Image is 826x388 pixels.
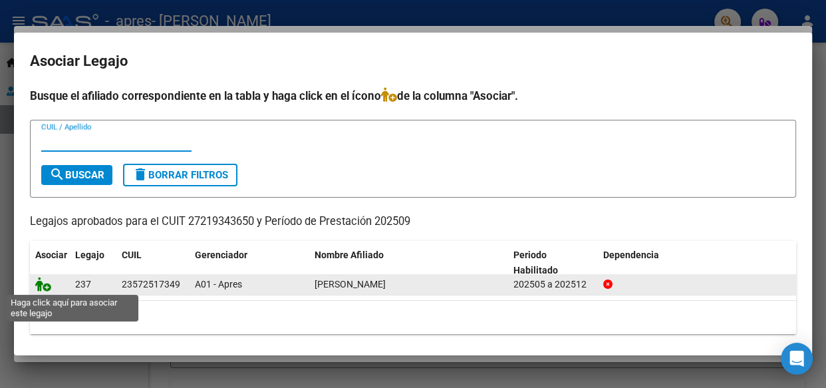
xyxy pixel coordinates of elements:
[30,214,796,230] p: Legajos aprobados para el CUIT 27219343650 y Período de Prestación 202509
[315,250,384,260] span: Nombre Afiliado
[75,279,91,290] span: 237
[132,166,148,182] mat-icon: delete
[508,241,598,285] datatable-header-cell: Periodo Habilitado
[190,241,309,285] datatable-header-cell: Gerenciador
[116,241,190,285] datatable-header-cell: CUIL
[75,250,104,260] span: Legajo
[30,49,796,74] h2: Asociar Legajo
[49,166,65,182] mat-icon: search
[30,241,70,285] datatable-header-cell: Asociar
[195,250,247,260] span: Gerenciador
[598,241,797,285] datatable-header-cell: Dependencia
[123,164,237,186] button: Borrar Filtros
[30,87,796,104] h4: Busque el afiliado correspondiente en la tabla y haga click en el ícono de la columna "Asociar".
[309,241,508,285] datatable-header-cell: Nombre Afiliado
[195,279,242,290] span: A01 - Apres
[30,301,796,334] div: 1 registros
[315,279,386,290] span: DOMINGUEZ LUIAN BENJAMIN
[41,165,112,185] button: Buscar
[513,250,558,276] span: Periodo Habilitado
[35,250,67,260] span: Asociar
[49,169,104,181] span: Buscar
[513,277,593,292] div: 202505 a 202512
[122,250,142,260] span: CUIL
[70,241,116,285] datatable-header-cell: Legajo
[603,250,659,260] span: Dependencia
[781,343,813,375] div: Open Intercom Messenger
[132,169,228,181] span: Borrar Filtros
[122,277,180,292] div: 23572517349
